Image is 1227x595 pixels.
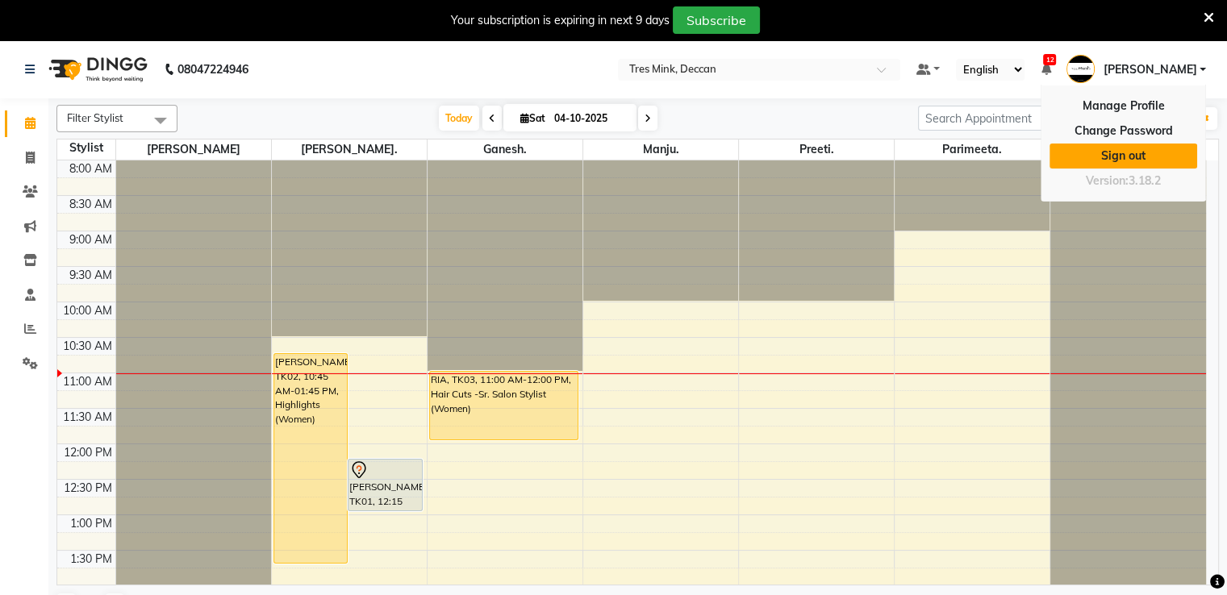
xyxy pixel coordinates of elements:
[439,106,479,131] span: Today
[177,47,248,92] b: 08047224946
[918,106,1059,131] input: Search Appointment
[1103,61,1196,78] span: [PERSON_NAME]
[739,139,894,160] span: Preeti.
[116,139,271,160] span: [PERSON_NAME]
[66,267,115,284] div: 9:30 AM
[60,409,115,426] div: 11:30 AM
[61,480,115,497] div: 12:30 PM
[57,139,115,156] div: Stylist
[67,111,123,124] span: Filter Stylist
[1050,144,1197,169] a: Sign out
[60,338,115,355] div: 10:30 AM
[583,139,738,160] span: Manju.
[1050,94,1197,119] a: Manage Profile
[60,373,115,390] div: 11:00 AM
[41,47,152,92] img: logo
[430,372,578,439] div: RIA, TK03, 11:00 AM-12:00 PM, Hair Cuts -Sr. Salon Stylist (Women)
[348,460,422,510] div: [PERSON_NAME], TK01, 12:15 PM-01:00 PM, Hair Cuts - Creative Stylist (Women)
[66,196,115,213] div: 8:30 AM
[1043,54,1056,65] span: 12
[1066,55,1095,83] img: Revati Karandikar
[549,106,630,131] input: 2025-10-04
[66,231,115,248] div: 9:00 AM
[67,515,115,532] div: 1:00 PM
[61,444,115,461] div: 12:00 PM
[673,6,760,34] button: Subscribe
[895,139,1050,160] span: Parimeeta.
[60,302,115,319] div: 10:00 AM
[1050,119,1197,144] a: Change Password
[66,160,115,177] div: 8:00 AM
[428,139,582,160] span: Ganesh.
[274,354,348,563] div: [PERSON_NAME], TK02, 10:45 AM-01:45 PM, Highlights (Women)
[1041,62,1050,77] a: 12
[451,12,670,29] div: Your subscription is expiring in next 9 days
[1050,169,1197,193] div: Version:3.18.2
[516,112,549,124] span: Sat
[67,551,115,568] div: 1:30 PM
[272,139,427,160] span: [PERSON_NAME].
